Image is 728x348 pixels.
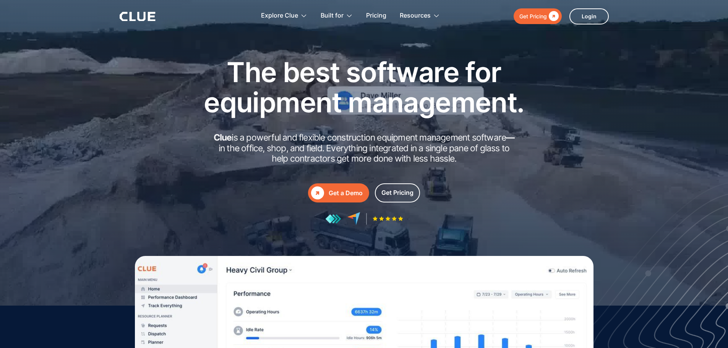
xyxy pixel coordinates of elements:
img: Five-star rating icon [373,216,403,221]
div: Get a Demo [329,188,363,198]
div: Resources [400,4,431,28]
h1: The best software for equipment management. [192,57,536,117]
div: Built for [321,4,344,28]
div: Explore Clue [261,4,298,28]
a: Pricing [366,4,386,28]
img: reviews at getapp [325,214,341,224]
strong: Clue [214,132,232,143]
div:  [547,11,559,21]
a: Get Pricing [375,183,420,202]
a: Login [569,8,609,24]
strong: — [506,132,514,143]
h2: is a powerful and flexible construction equipment management software in the office, shop, and fi... [211,133,517,164]
div: Explore Clue [261,4,307,28]
div: Get Pricing [381,188,413,197]
div: Built for [321,4,353,28]
div: Get Pricing [519,11,547,21]
a: Get a Demo [308,183,369,202]
div: Resources [400,4,440,28]
div:  [311,186,324,199]
a: Get Pricing [514,8,562,24]
img: reviews at capterra [347,212,360,225]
